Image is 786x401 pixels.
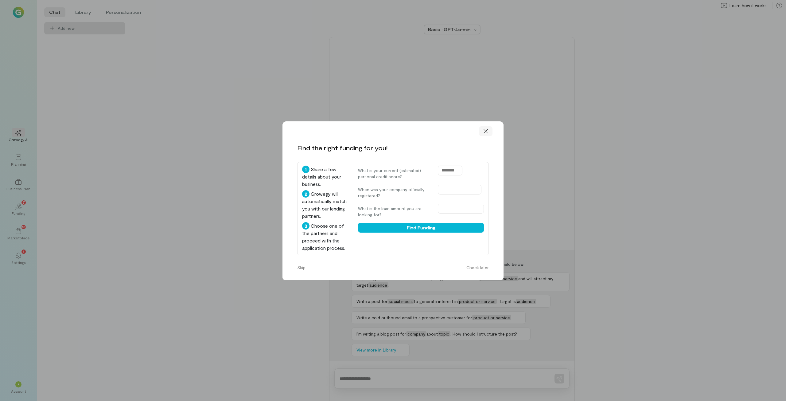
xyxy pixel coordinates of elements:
[358,187,432,199] label: When was your company officially registered?
[302,222,309,230] div: 3
[358,223,484,233] button: Find Funding
[358,206,432,218] label: What is the loan amount you are looking for?
[297,143,387,152] div: Find the right funding for you!
[302,166,348,188] div: Share a few details about your business.
[302,166,309,173] div: 1
[358,167,432,180] label: What is your current (estimated) personal credit score?
[463,263,492,273] button: Check later
[302,190,309,198] div: 2
[294,263,309,273] button: Skip
[302,222,348,252] div: Choose one of the partners and proceed with the application process.
[302,190,348,220] div: Growegy will automatically match you with our lending partners.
